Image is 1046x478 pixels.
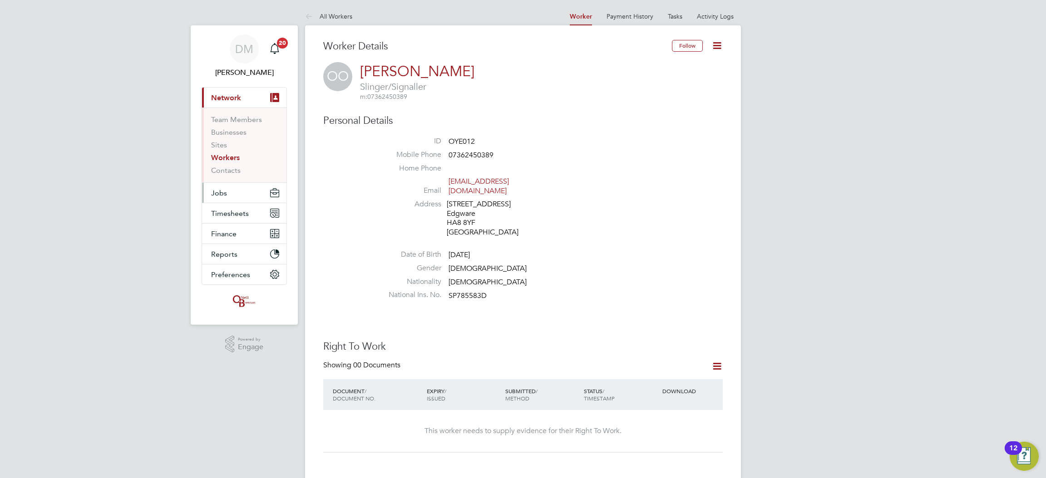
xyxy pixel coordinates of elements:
[266,34,284,63] a: 20
[672,40,703,52] button: Follow
[602,387,604,395] span: /
[449,291,487,300] span: SP785583D
[211,128,247,137] a: Businesses
[211,270,250,279] span: Preferences
[449,250,470,259] span: [DATE]
[503,383,582,406] div: SUBMITTED
[211,189,227,197] span: Jobs
[607,12,653,20] a: Payment History
[211,250,237,259] span: Reports
[225,336,264,353] a: Powered byEngage
[570,13,592,20] a: Worker
[323,114,723,127] h3: Personal Details
[365,387,366,395] span: /
[360,81,474,93] span: Slinger/Signaller
[378,250,441,259] label: Date of Birth
[378,277,441,287] label: Nationality
[427,395,445,402] span: ISSUED
[202,224,286,244] button: Finance
[238,336,263,343] span: Powered by
[211,115,262,124] a: Team Members
[353,361,400,370] span: 00 Documents
[323,40,672,53] h3: Worker Details
[202,183,286,203] button: Jobs
[323,361,402,370] div: Showing
[697,12,734,20] a: Activity Logs
[211,229,237,238] span: Finance
[202,244,286,264] button: Reports
[584,395,615,402] span: TIMESTAMP
[505,395,529,402] span: METHOD
[360,93,367,101] span: m:
[323,340,723,353] h3: Right To Work
[211,209,249,218] span: Timesheets
[378,200,441,209] label: Address
[378,164,441,173] label: Home Phone
[444,387,446,395] span: /
[202,107,286,182] div: Network
[424,383,503,406] div: EXPIRY
[305,12,352,20] a: All Workers
[449,177,509,195] a: [EMAIL_ADDRESS][DOMAIN_NAME]
[449,137,475,146] span: OYE012
[378,186,441,195] label: Email
[191,25,298,325] nav: Main navigation
[536,387,538,395] span: /
[211,141,227,149] a: Sites
[277,38,288,49] span: 20
[202,88,286,107] button: Network
[202,294,287,308] a: Go to home page
[360,93,407,101] span: 07362450389
[378,150,441,160] label: Mobile Phone
[331,383,424,406] div: DOCUMENT
[378,290,441,300] label: National Ins. No.
[333,395,375,402] span: DOCUMENT NO.
[660,383,723,399] div: DOWNLOAD
[1010,442,1039,471] button: Open Resource Center, 12 new notifications
[202,67,287,78] span: Danielle Murphy
[582,383,660,406] div: STATUS
[211,93,241,102] span: Network
[447,200,533,237] div: [STREET_ADDRESS] Edgware HA8 8YF [GEOGRAPHIC_DATA]
[1009,448,1017,460] div: 12
[202,34,287,78] a: DM[PERSON_NAME]
[235,43,253,55] span: DM
[332,426,714,436] div: This worker needs to supply evidence for their Right To Work.
[211,166,241,175] a: Contacts
[202,264,286,284] button: Preferences
[231,294,257,308] img: oneillandbrennan-logo-retina.png
[378,137,441,146] label: ID
[449,278,527,287] span: [DEMOGRAPHIC_DATA]
[323,62,352,91] span: OO
[668,12,682,20] a: Tasks
[449,151,493,160] span: 07362450389
[378,263,441,273] label: Gender
[360,63,474,80] a: [PERSON_NAME]
[202,203,286,223] button: Timesheets
[211,153,240,162] a: Workers
[449,264,527,273] span: [DEMOGRAPHIC_DATA]
[238,343,263,351] span: Engage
